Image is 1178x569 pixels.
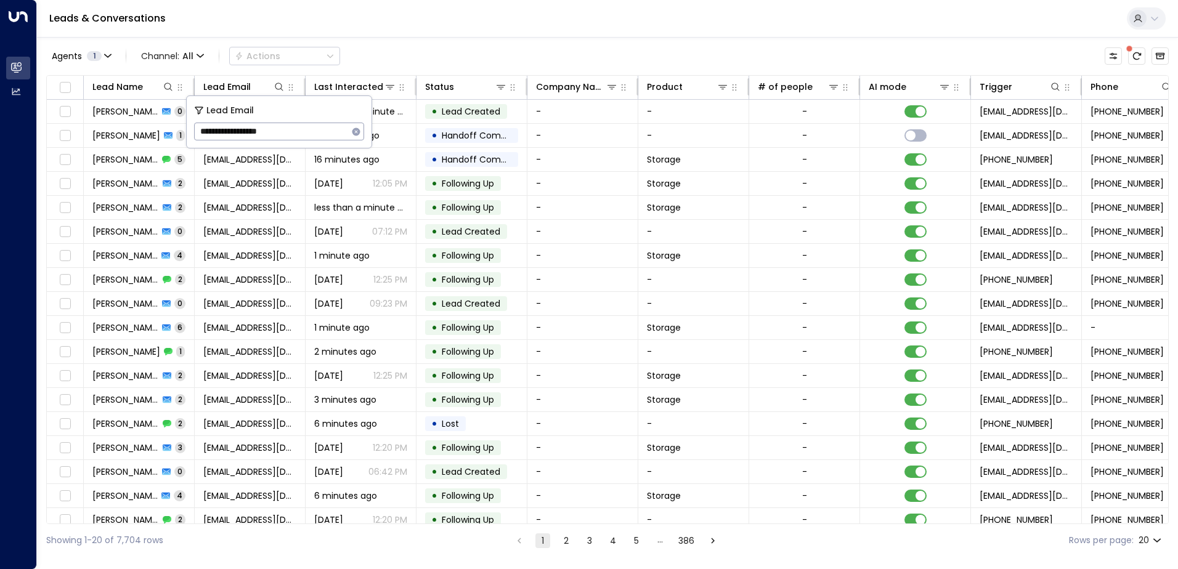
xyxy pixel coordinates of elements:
[1091,345,1164,358] span: +447861261616
[175,370,185,381] span: 2
[57,128,73,143] span: Toggle select row
[203,418,296,430] span: rvbpercy@gmail.com
[980,297,1073,310] span: leads@space-station.co.uk
[370,297,407,310] p: 09:23 PM
[431,317,437,338] div: •
[314,490,377,502] span: 6 minutes ago
[442,273,494,286] span: Following Up
[802,129,807,142] div: -
[1091,79,1172,94] div: Phone
[368,466,407,478] p: 06:42 PM
[647,442,681,454] span: Storage
[980,225,1073,238] span: leads@space-station.co.uk
[136,47,209,65] span: Channel:
[92,105,158,118] span: Daniel Spooner
[527,508,638,531] td: -
[203,225,296,238] span: lukecurran@hotmail.co.uk
[431,485,437,506] div: •
[442,129,529,142] span: Handoff Completed
[425,79,507,94] div: Status
[527,484,638,507] td: -
[638,220,749,243] td: -
[92,273,159,286] span: Thomas Howard
[229,47,340,65] button: Actions
[802,321,807,334] div: -
[647,79,683,94] div: Product
[92,442,159,454] span: Robyn Percy
[980,345,1053,358] span: +447861261616
[431,197,437,218] div: •
[203,321,296,334] span: tomsmith32@gmail.com
[980,201,1073,214] span: leads@space-station.co.uk
[314,418,377,430] span: 6 minutes ago
[203,177,296,190] span: danielspooner2001@gmail.com
[980,514,1053,526] span: +447933887779
[314,321,370,334] span: 1 minute ago
[174,298,185,309] span: 0
[442,466,500,478] span: Lead Created
[442,153,529,166] span: Handoff Completed
[174,226,185,236] span: 0
[442,105,500,118] span: Lead Created
[1105,47,1122,65] button: Customize
[431,509,437,530] div: •
[1091,514,1164,526] span: +447933887779
[647,153,681,166] span: Storage
[92,79,174,94] div: Lead Name
[92,249,158,262] span: Thomas Howard
[802,393,807,406] div: -
[802,225,807,238] div: -
[314,514,343,526] span: Aug 10, 2025
[527,124,638,147] td: -
[647,369,681,382] span: Storage
[606,533,620,548] button: Go to page 4
[442,442,494,454] span: Following Up
[176,130,185,140] span: 1
[92,418,159,430] span: Robyn Percy
[175,514,185,525] span: 2
[57,80,73,95] span: Toggle select all
[638,124,749,147] td: -
[980,177,1073,190] span: leads@space-station.co.uk
[980,249,1073,262] span: leads@space-station.co.uk
[638,340,749,363] td: -
[373,273,407,286] p: 12:25 PM
[1091,249,1164,262] span: +447536026021
[980,79,1012,94] div: Trigger
[57,152,73,167] span: Toggle select row
[203,490,296,502] span: Ronaldojunio068@gmail.com
[92,490,158,502] span: Ronaldo Silva
[758,79,813,94] div: # of people
[57,296,73,312] span: Toggle select row
[535,533,550,548] button: page 1
[527,460,638,483] td: -
[314,177,343,190] span: Yesterday
[57,224,73,240] span: Toggle select row
[1091,393,1164,406] span: +447864894713
[442,177,494,190] span: Following Up
[174,106,185,116] span: 0
[980,273,1053,286] span: +447536026021
[92,369,159,382] span: Ali Massah
[425,79,454,94] div: Status
[52,52,82,60] span: Agents
[1091,273,1164,286] span: +447536026021
[869,79,906,94] div: AI mode
[527,148,638,171] td: -
[802,345,807,358] div: -
[1091,153,1164,166] span: +447857921511
[559,533,574,548] button: Go to page 2
[527,340,638,363] td: -
[57,512,73,528] span: Toggle select row
[1091,466,1164,478] span: +447585806840
[980,369,1073,382] span: leads@space-station.co.uk
[92,297,158,310] span: Thomas Howard
[314,369,343,382] span: Yesterday
[527,436,638,459] td: -
[314,345,376,358] span: 2 minutes ago
[536,79,618,94] div: Company Name
[802,369,807,382] div: -
[802,273,807,286] div: -
[57,440,73,456] span: Toggle select row
[431,341,437,362] div: •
